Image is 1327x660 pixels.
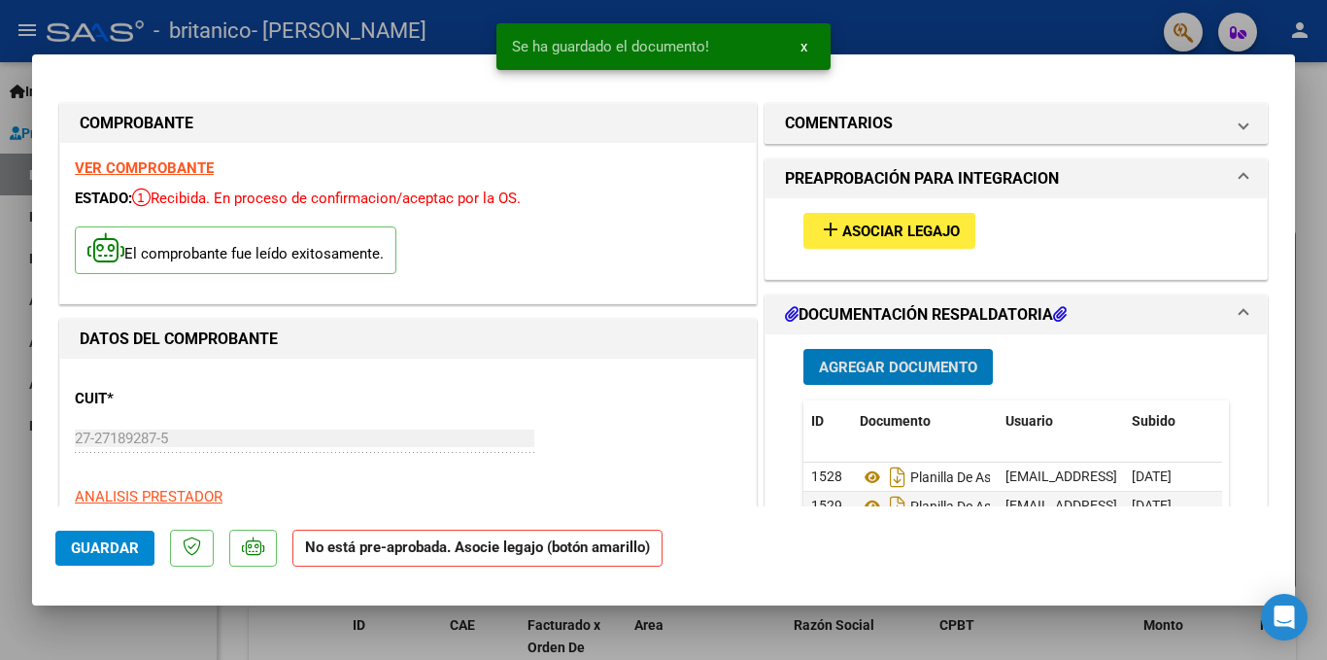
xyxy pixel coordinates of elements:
[803,213,975,249] button: Asociar Legajo
[1124,400,1221,442] datatable-header-cell: Subido
[75,226,396,274] p: El comprobante fue leído exitosamente.
[1132,469,1172,484] span: [DATE]
[766,198,1267,279] div: PREAPROBACIÓN PARA INTEGRACION
[885,491,910,522] i: Descargar documento
[80,114,193,132] strong: COMPROBANTE
[800,38,807,55] span: x
[71,539,139,557] span: Guardar
[998,400,1124,442] datatable-header-cell: Usuario
[1132,413,1175,429] span: Subido
[1221,400,1318,442] datatable-header-cell: Acción
[803,349,993,385] button: Agregar Documento
[819,359,977,376] span: Agregar Documento
[292,530,663,568] strong: No está pre-aprobada. Asocie legajo (botón amarillo)
[785,29,823,64] button: x
[811,469,842,484] span: 1528
[860,499,1232,514] span: Planilla De Asistencia [DATE] [PERSON_NAME], Hoja 2
[766,104,1267,143] mat-expansion-panel-header: COMENTARIOS
[766,159,1267,198] mat-expansion-panel-header: PREAPROBACIÓN PARA INTEGRACION
[75,159,214,177] a: VER COMPROBANTE
[811,498,842,513] span: 1529
[80,330,278,348] strong: DATOS DEL COMPROBANTE
[819,218,842,241] mat-icon: add
[785,167,1059,191] h1: PREAPROBACIÓN PARA INTEGRACION
[132,190,521,207] span: Recibida. En proceso de confirmacion/aceptac por la OS.
[785,303,1067,327] h1: DOCUMENTACIÓN RESPALDATORIA
[811,413,824,429] span: ID
[860,413,931,429] span: Documento
[803,400,852,442] datatable-header-cell: ID
[852,400,998,442] datatable-header-cell: Documento
[766,295,1267,334] mat-expansion-panel-header: DOCUMENTACIÓN RESPALDATORIA
[1132,498,1172,513] span: [DATE]
[55,531,154,566] button: Guardar
[1005,413,1053,429] span: Usuario
[860,469,1187,485] span: Planilla De Asistencia [DATE] [PERSON_NAME]
[842,223,960,240] span: Asociar Legajo
[75,388,275,410] p: CUIT
[785,112,893,135] h1: COMENTARIOS
[75,190,132,207] span: ESTADO:
[512,37,709,56] span: Se ha guardado el documento!
[885,462,910,493] i: Descargar documento
[1261,594,1308,641] div: Open Intercom Messenger
[75,488,222,505] span: ANALISIS PRESTADOR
